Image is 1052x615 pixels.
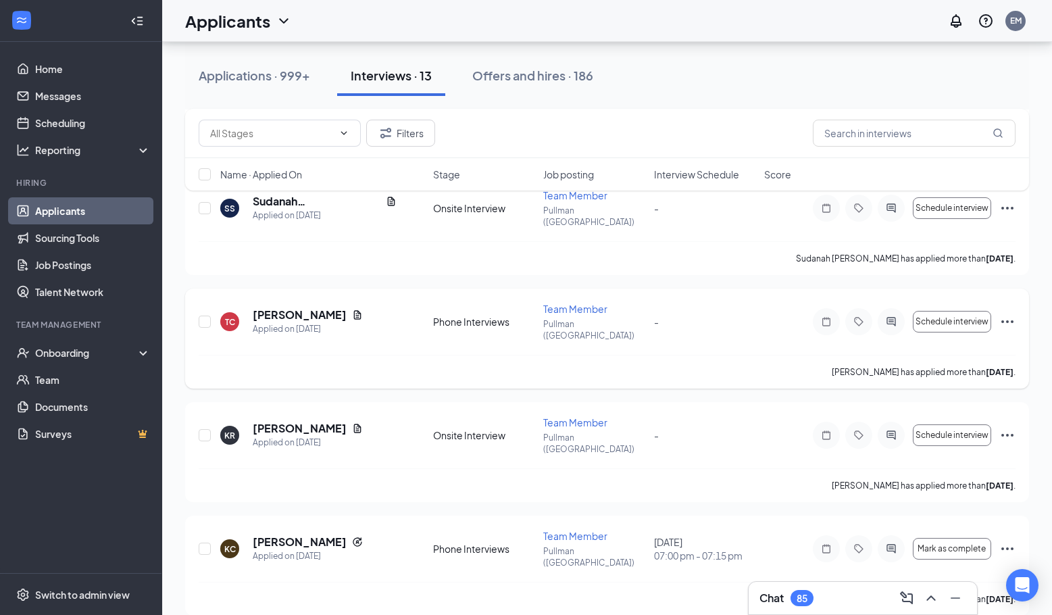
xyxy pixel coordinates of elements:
[433,315,535,328] div: Phone Interviews
[796,253,1016,264] p: Sudanah [PERSON_NAME] has applied more than .
[1006,569,1038,601] div: Open Intercom Messenger
[35,278,151,305] a: Talent Network
[883,430,899,441] svg: ActiveChat
[35,143,151,157] div: Reporting
[253,535,347,549] h5: [PERSON_NAME]
[654,535,756,562] div: [DATE]
[913,311,991,333] button: Schedule interview
[35,588,130,601] div: Switch to admin view
[253,436,363,449] div: Applied on [DATE]
[543,545,645,568] p: Pullman ([GEOGRAPHIC_DATA])
[916,317,988,326] span: Schedule interview
[35,251,151,278] a: Job Postings
[851,316,867,327] svg: Tag
[920,587,942,609] button: ChevronUp
[899,590,915,606] svg: ComposeMessage
[35,420,151,447] a: SurveysCrown
[797,593,807,604] div: 85
[654,429,659,441] span: -
[352,310,363,320] svg: Document
[999,427,1016,443] svg: Ellipses
[813,120,1016,147] input: Search in interviews
[945,587,966,609] button: Minimize
[472,67,593,84] div: Offers and hires · 186
[35,393,151,420] a: Documents
[986,253,1013,264] b: [DATE]
[1010,15,1022,26] div: EM
[352,423,363,434] svg: Document
[986,367,1013,377] b: [DATE]
[818,316,834,327] svg: Note
[883,203,899,214] svg: ActiveChat
[35,366,151,393] a: Team
[224,543,236,555] div: KC
[15,14,28,27] svg: WorkstreamLogo
[654,202,659,214] span: -
[433,168,460,181] span: Stage
[224,430,235,441] div: KR
[923,590,939,606] svg: ChevronUp
[253,549,363,563] div: Applied on [DATE]
[883,316,899,327] svg: ActiveChat
[16,177,148,189] div: Hiring
[543,416,607,428] span: Team Member
[913,424,991,446] button: Schedule interview
[832,480,1016,491] p: [PERSON_NAME] has applied more than .
[818,203,834,214] svg: Note
[543,303,607,315] span: Team Member
[16,319,148,330] div: Team Management
[16,588,30,601] svg: Settings
[253,322,363,336] div: Applied on [DATE]
[851,543,867,554] svg: Tag
[948,13,964,29] svg: Notifications
[999,314,1016,330] svg: Ellipses
[352,537,363,547] svg: Reapply
[818,430,834,441] svg: Note
[543,205,645,228] p: Pullman ([GEOGRAPHIC_DATA])
[16,143,30,157] svg: Analysis
[276,13,292,29] svg: ChevronDown
[993,128,1003,139] svg: MagnifyingGlass
[35,197,151,224] a: Applicants
[759,591,784,606] h3: Chat
[351,67,432,84] div: Interviews · 13
[851,203,867,214] svg: Tag
[913,197,991,219] button: Schedule interview
[764,168,791,181] span: Score
[378,125,394,141] svg: Filter
[986,481,1013,491] b: [DATE]
[220,168,302,181] span: Name · Applied On
[999,541,1016,557] svg: Ellipses
[253,307,347,322] h5: [PERSON_NAME]
[16,346,30,360] svg: UserCheck
[986,594,1013,604] b: [DATE]
[947,590,963,606] svg: Minimize
[35,55,151,82] a: Home
[35,346,139,360] div: Onboarding
[896,587,918,609] button: ComposeMessage
[35,82,151,109] a: Messages
[543,530,607,542] span: Team Member
[433,542,535,556] div: Phone Interviews
[210,126,333,141] input: All Stages
[883,543,899,554] svg: ActiveChat
[35,109,151,137] a: Scheduling
[339,128,349,139] svg: ChevronDown
[916,203,988,213] span: Schedule interview
[999,200,1016,216] svg: Ellipses
[543,318,645,341] p: Pullman ([GEOGRAPHIC_DATA])
[185,9,270,32] h1: Applicants
[366,120,435,147] button: Filter Filters
[543,432,645,455] p: Pullman ([GEOGRAPHIC_DATA])
[433,428,535,442] div: Onsite Interview
[916,430,988,440] span: Schedule interview
[225,316,235,328] div: TC
[253,421,347,436] h5: [PERSON_NAME]
[818,543,834,554] svg: Note
[913,538,991,560] button: Mark as complete
[654,549,756,562] span: 07:00 pm - 07:15 pm
[654,316,659,328] span: -
[433,201,535,215] div: Onsite Interview
[918,544,986,553] span: Mark as complete
[35,224,151,251] a: Sourcing Tools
